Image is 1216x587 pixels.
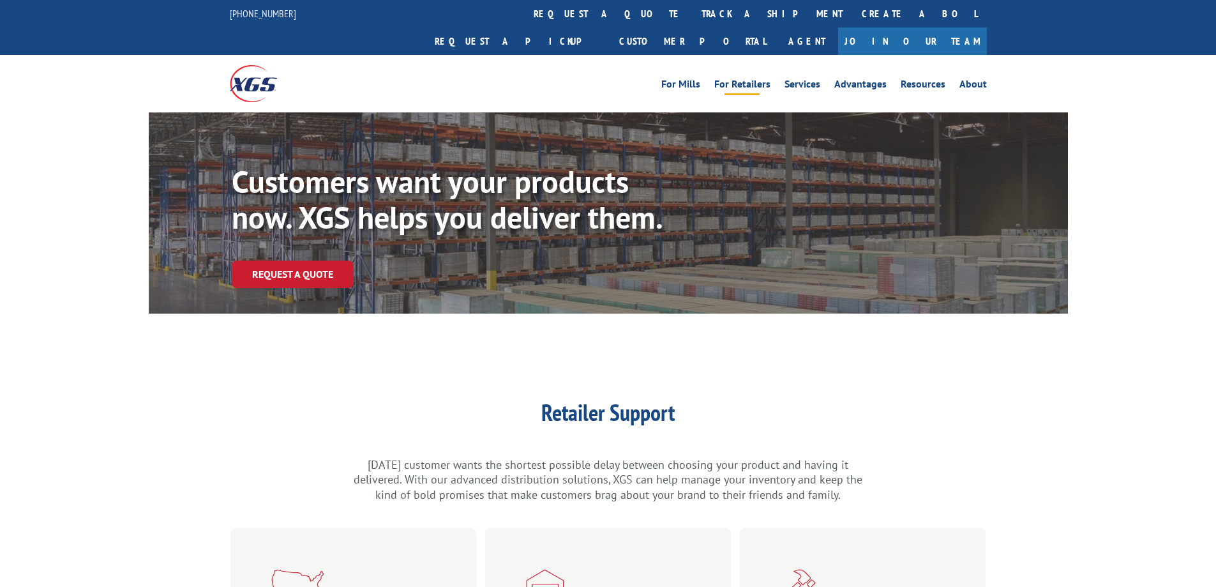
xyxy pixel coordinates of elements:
p: Customers want your products now. XGS helps you deliver them. [232,164,689,235]
a: Agent [776,27,838,55]
a: Resources [901,79,945,93]
a: Request a pickup [425,27,610,55]
a: Request a Quote [232,261,354,288]
h1: Retailer Support [353,401,864,431]
a: [PHONE_NUMBER] [230,7,296,20]
a: Advantages [834,79,887,93]
a: Services [784,79,820,93]
a: For Mills [661,79,700,93]
a: About [959,79,987,93]
p: [DATE] customer wants the shortest possible delay between choosing your product and having it del... [353,457,864,503]
a: For Retailers [714,79,770,93]
a: Join Our Team [838,27,987,55]
a: Customer Portal [610,27,776,55]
